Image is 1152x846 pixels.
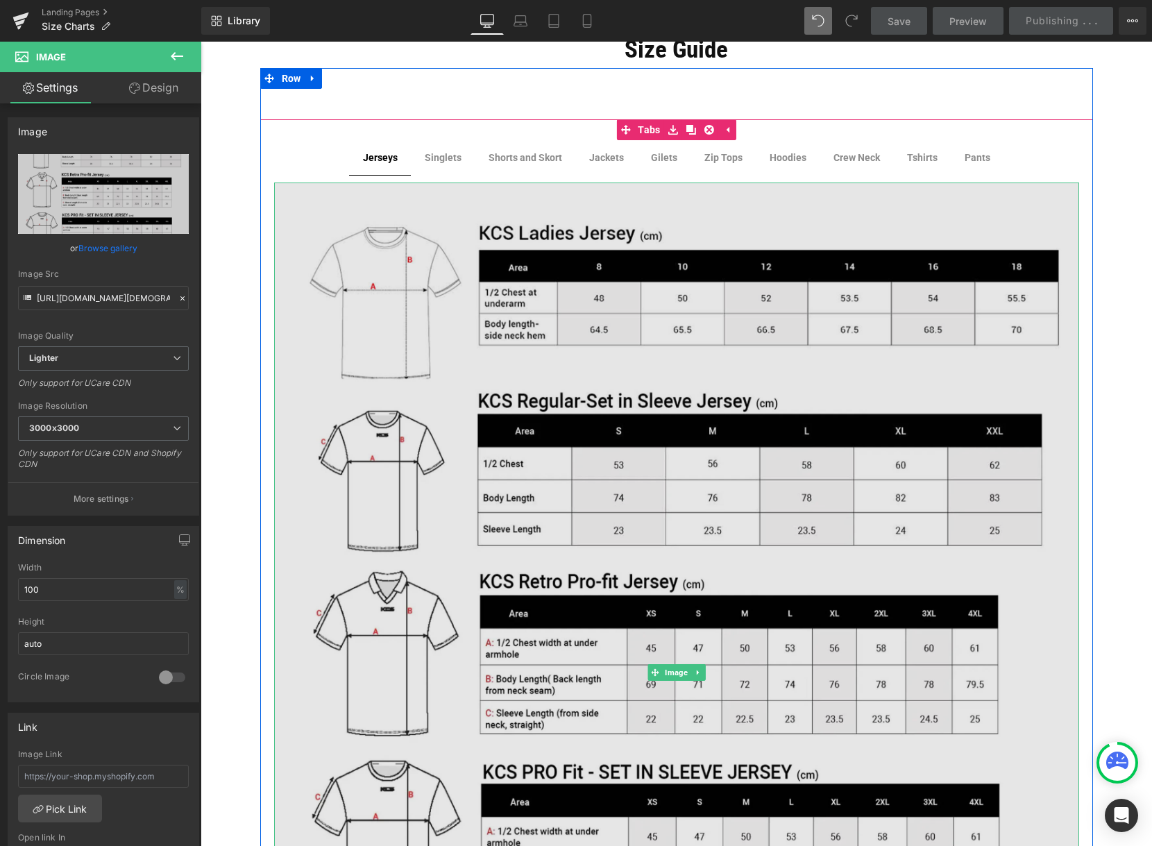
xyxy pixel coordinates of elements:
span: Save [888,14,910,28]
button: More [1119,7,1146,35]
a: Landing Pages [42,7,201,18]
div: Circle Image [18,671,145,686]
button: Redo [838,7,865,35]
div: Only support for UCare CDN [18,378,189,398]
span: Preview [949,14,987,28]
div: % [174,580,187,599]
a: Mobile [570,7,604,35]
div: Image Quality [18,331,189,341]
div: Only support for UCare CDN and Shopify CDN [18,448,189,479]
a: Expand / Collapse [490,623,505,639]
strong: Jackets [389,110,423,121]
a: Delete Module [500,78,518,99]
input: auto [18,632,189,655]
div: Open link In [18,833,189,843]
span: Row [78,26,104,47]
b: Zip Tops [504,110,542,121]
div: or [18,241,189,255]
div: Width [18,563,189,573]
div: Height [18,617,189,627]
span: Image [461,623,490,639]
div: Image Link [18,750,189,759]
button: More settings [8,482,198,515]
strong: Singlets [224,110,261,121]
span: Library [228,15,260,27]
strong: Shorts and Skort [288,110,362,121]
button: Undo [804,7,832,35]
strong: Crew Neck [633,110,679,121]
a: Laptop [504,7,537,35]
b: 3000x3000 [29,423,79,433]
span: Tabs [434,78,463,99]
input: auto [18,578,189,601]
a: Design [103,72,204,103]
div: Open Intercom Messenger [1105,799,1138,832]
strong: Gilets [450,110,477,121]
strong: Jerseys [162,110,197,121]
a: Desktop [471,7,504,35]
a: Save module [464,78,482,99]
a: New Library [201,7,270,35]
a: Clone Module [482,78,500,99]
a: Expand / Collapse [103,26,121,47]
input: https://your-shop.myshopify.com [18,765,189,788]
a: Pick Link [18,795,102,822]
div: Dimension [18,527,66,546]
div: Link [18,713,37,733]
span: Size Charts [42,21,95,32]
a: Expand / Collapse [518,78,536,99]
div: Image Resolution [18,401,189,411]
p: More settings [74,493,129,505]
strong: Pants [764,110,790,121]
span: Image [36,51,66,62]
a: Browse gallery [78,236,137,260]
strong: Tshirts [706,110,737,121]
div: Image [18,118,47,137]
a: Tablet [537,7,570,35]
b: Lighter [29,353,58,363]
input: Link [18,286,189,310]
a: Preview [933,7,1003,35]
strong: Hoodies [569,110,606,121]
div: Image Src [18,269,189,279]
